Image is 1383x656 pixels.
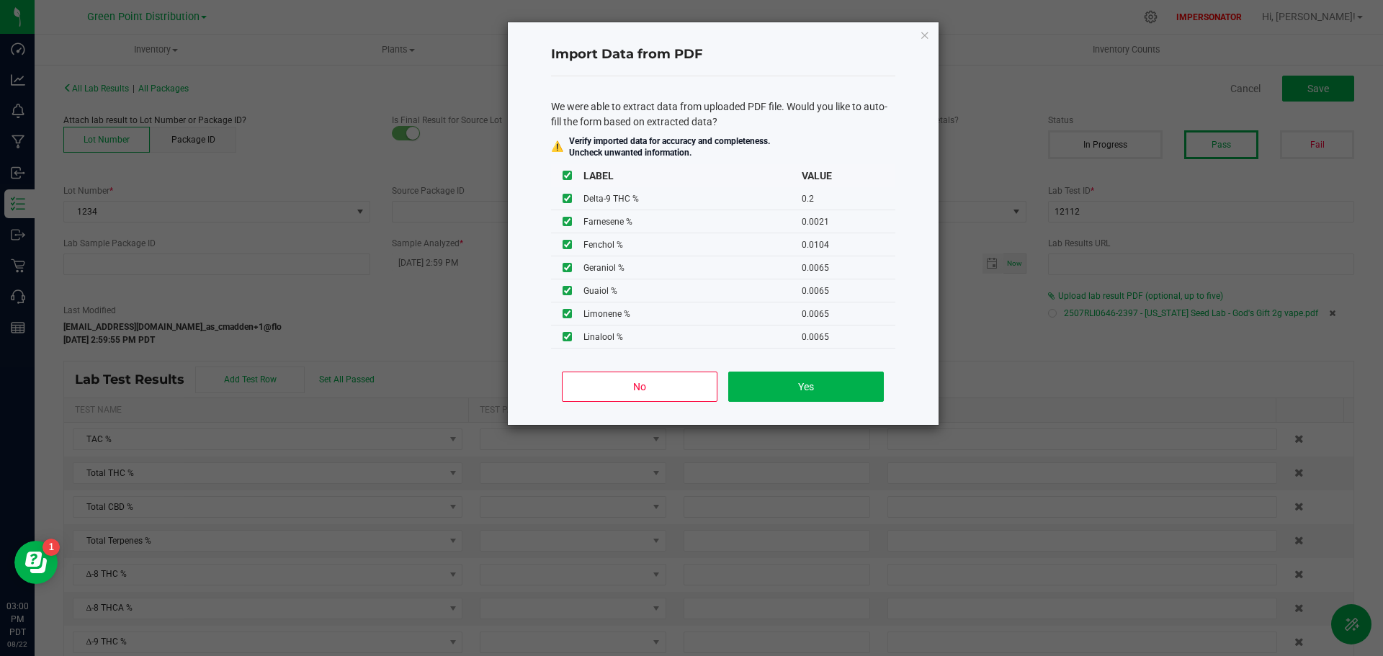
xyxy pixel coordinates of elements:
input: undefined [563,194,572,203]
span: Linalool % [583,332,623,342]
span: Farnesene % [583,217,632,227]
button: Yes [728,372,883,402]
span: Geraniol % [583,263,625,273]
input: undefined [563,332,572,341]
th: LABEL [583,164,802,187]
td: 0.0065 [802,256,895,279]
iframe: Resource center [14,541,58,584]
input: undefined [563,240,572,249]
div: ⚠️ [551,139,563,154]
input: undefined [563,217,572,226]
td: 0.0104 [802,233,895,256]
button: Close [920,26,930,43]
span: Delta-9 THC % [583,194,639,204]
td: 0.0065 [802,302,895,325]
p: Verify imported data for accuracy and completeness. Uncheck unwanted information. [569,135,770,158]
th: VALUE [802,164,895,187]
span: Limonene % [583,309,630,319]
span: Fenchol % [583,240,623,250]
input: undefined [563,286,572,295]
td: 0.2 [802,187,895,210]
td: 0.0065 [802,325,895,349]
h4: Import Data from PDF [551,45,895,64]
input: undefined [563,309,572,318]
button: No [562,372,717,402]
input: undefined [563,263,572,272]
iframe: Resource center unread badge [42,539,60,556]
span: Guaiol % [583,286,617,296]
td: 0.0065 [802,279,895,302]
div: We were able to extract data from uploaded PDF file. Would you like to auto-fill the form based o... [551,99,895,130]
td: 0.0021 [802,210,895,233]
